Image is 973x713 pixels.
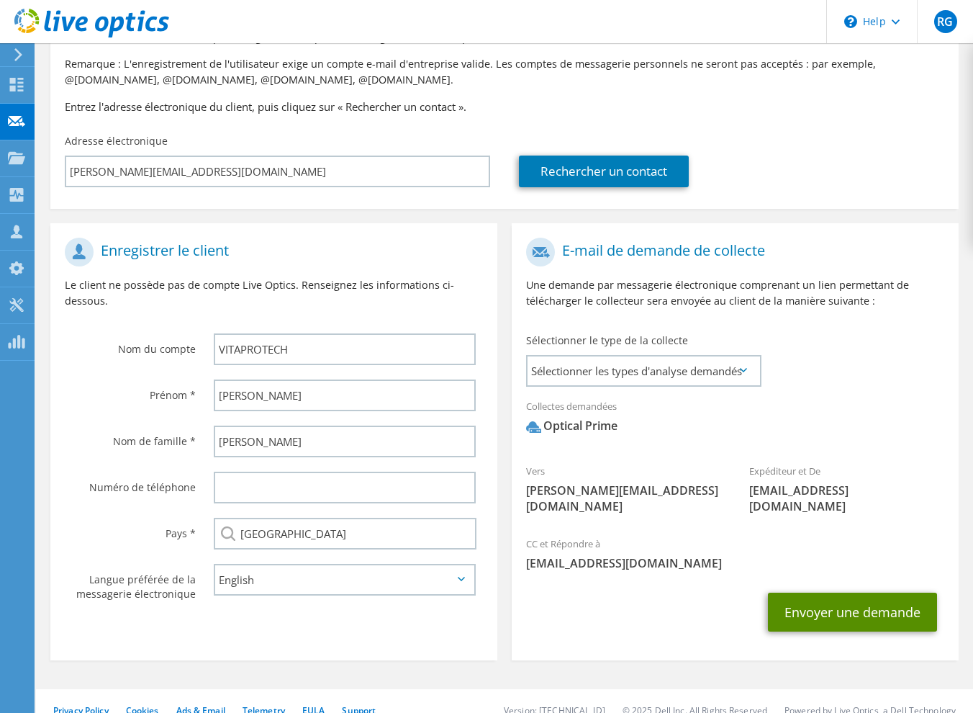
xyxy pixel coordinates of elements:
label: Adresse électronique [65,134,168,148]
div: CC et Répondre à [512,529,959,578]
label: Numéro de téléphone [65,472,196,495]
div: Optical Prime [526,418,617,434]
svg: \n [844,15,857,28]
p: Remarque : L'enregistrement de l'utilisateur exige un compte e-mail d'entreprise valide. Les comp... [65,56,944,88]
h3: Entrez l'adresse électronique du client, puis cliquez sur « Rechercher un contact ». [65,99,944,115]
h1: Enregistrer le client [65,238,476,266]
div: Expéditeur et De [735,456,958,521]
p: Une demande par messagerie électronique comprenant un lien permettant de télécharger le collecteu... [526,277,944,309]
span: [EMAIL_ADDRESS][DOMAIN_NAME] [749,483,943,514]
a: Rechercher un contact [519,156,689,187]
label: Nom de famille * [65,426,196,449]
label: Langue préférée de la messagerie électronique [65,564,196,601]
div: Vers [512,456,735,521]
h1: E-mail de demande de collecte [526,238,937,266]
label: Prénom * [65,380,196,403]
label: Nom du compte [65,333,196,356]
button: Envoyer une demande [768,593,937,632]
div: Collectes demandées [512,391,959,449]
span: [EMAIL_ADDRESS][DOMAIN_NAME] [526,555,944,571]
label: Pays * [65,518,196,541]
p: Le client ne possède pas de compte Live Optics. Renseignez les informations ci-dessous. [65,277,483,309]
span: [PERSON_NAME][EMAIL_ADDRESS][DOMAIN_NAME] [526,483,720,514]
span: RG [934,10,957,33]
span: Sélectionner les types d'analyse demandés [528,356,759,385]
label: Sélectionner le type de la collecte [526,333,688,348]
